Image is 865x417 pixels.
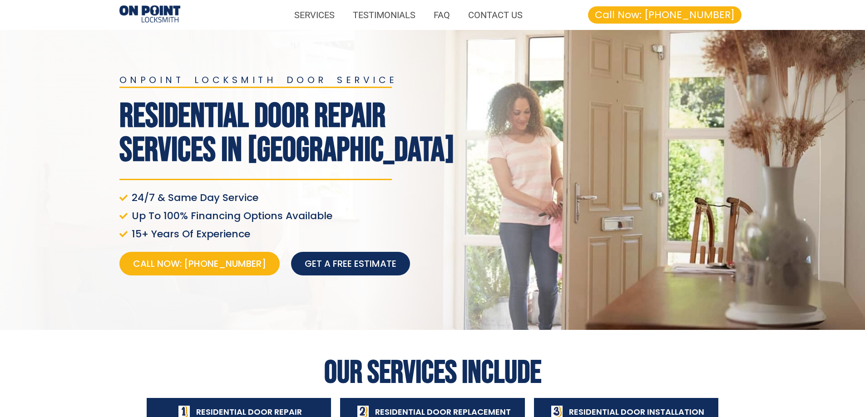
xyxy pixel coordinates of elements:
[129,228,250,240] span: 15+ Years Of Experience
[425,5,459,25] a: FAQ
[588,6,741,24] a: Call Now: [PHONE_NUMBER]
[595,10,735,20] span: Call Now: [PHONE_NUMBER]
[133,257,266,270] span: Call Now: [PHONE_NUMBER]
[459,5,532,25] a: CONTACT US
[119,99,460,167] h1: residential Door Repair Services In [GEOGRAPHIC_DATA]
[142,357,723,389] h2: Our Services Include
[119,5,180,24] img: Residential Door Repair 1
[305,257,396,270] span: Get a free estimate
[285,5,344,25] a: SERVICES
[119,75,460,84] h2: onpoint locksmith door service
[129,191,258,204] span: 24/7 & Same Day Service
[119,252,280,275] a: Call Now: [PHONE_NUMBER]
[344,5,425,25] a: TESTIMONIALS
[129,210,332,222] span: Up To 100% Financing Options Available
[189,5,532,25] nav: Menu
[291,252,410,275] a: Get a free estimate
